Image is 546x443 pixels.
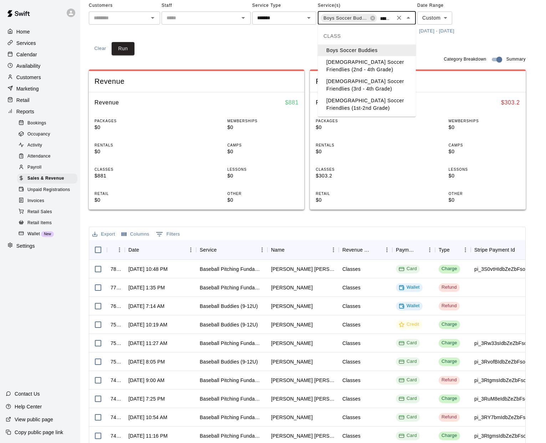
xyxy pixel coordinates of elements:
[316,124,387,131] p: $0
[27,186,70,194] span: Unpaid Registrations
[16,242,35,249] p: Settings
[27,164,41,171] span: Payroll
[128,358,165,365] div: Aug 13, 2025, 8:05 PM
[396,240,414,260] div: Payment Method
[342,266,361,273] div: Classes
[128,377,164,384] div: Aug 10, 2025, 9:00 AM
[200,340,264,347] div: Baseball Pitching Fundamentals (10-12U)
[474,240,515,260] div: Stripe Payment Id
[342,395,361,402] div: Classes
[515,245,525,255] button: Sort
[17,140,80,151] a: Activity
[227,191,298,196] p: OTHER
[321,14,377,22] div: Boys Soccer Buddies
[449,172,520,180] p: $0
[316,167,387,172] p: CLASSES
[111,358,121,365] div: 754710
[6,49,75,60] a: Calendar
[15,403,42,410] p: Help Center
[17,228,80,239] a: WalletNew
[318,56,416,76] li: [DEMOGRAPHIC_DATA] Soccer Friendlies (2nd - 4th Grade)
[27,153,51,160] span: Attendance
[316,118,387,124] p: PACKAGES
[17,129,77,139] div: Occupancy
[304,13,314,23] button: Open
[17,118,77,128] div: Bookings
[227,124,298,131] p: $0
[271,340,313,347] div: Stacey Scott
[111,303,121,310] div: 763714
[321,15,371,22] span: Boys Soccer Buddies
[17,229,77,239] div: WalletNew
[200,240,217,260] div: Service
[16,51,37,58] p: Calendar
[339,240,392,260] div: Revenue Category
[95,124,166,131] p: $0
[6,106,75,117] a: Reports
[449,124,520,131] p: $0
[342,284,361,291] div: Classes
[342,340,361,347] div: Classes
[271,266,335,273] div: Cooper Upfold
[238,13,248,23] button: Open
[342,377,361,384] div: Classes
[6,38,75,48] a: Services
[394,13,404,23] button: Clear
[17,207,77,217] div: Retail Sales
[399,432,417,439] div: Card
[128,303,164,310] div: Aug 19, 2025, 7:14 AM
[442,432,457,439] div: Charge
[200,432,264,439] div: Baseball Pitching Fundamentals (10-12U)
[27,120,46,127] span: Bookings
[6,61,75,71] div: Availability
[17,129,80,140] a: Occupancy
[318,76,416,95] li: [DEMOGRAPHIC_DATA] Soccer Friendlies (3rd - 4th Grade)
[200,284,264,291] div: Baseball Pitching Fundamentals (10-12U)
[95,196,166,204] p: $0
[17,206,80,217] a: Retail Sales
[399,340,417,346] div: Card
[185,244,196,255] button: Menu
[449,118,520,124] p: MEMBERSHIPS
[444,56,486,63] span: Category Breakdown
[316,98,338,107] h6: Refunds
[442,321,457,328] div: Charge
[200,395,264,402] div: Baseball Pitching Fundamentals (10-12U)
[417,11,452,25] div: Custom
[257,244,267,255] button: Menu
[120,229,151,240] button: Select columns
[91,229,117,240] button: Export
[399,284,420,291] div: Wallet
[15,390,40,397] p: Contact Us
[154,228,182,240] button: Show filters
[107,240,125,260] div: InvoiceId
[111,432,121,439] div: 744243
[316,191,387,196] p: RETAIL
[442,340,457,346] div: Charge
[128,414,167,421] div: Aug 9, 2025, 10:54 AM
[27,231,40,238] span: Wallet
[17,140,77,150] div: Activity
[200,377,264,384] div: Baseball Pitching Fundamentals (10-12U)
[449,148,520,155] p: $0
[27,220,52,227] span: Retail Items
[111,284,121,291] div: 772951
[271,358,313,365] div: Carrie Burns
[17,217,80,228] a: Retail Items
[16,97,30,104] p: Retail
[95,143,166,148] p: RENTALS
[450,245,460,255] button: Sort
[112,42,134,55] button: Run
[227,167,298,172] p: LESSONS
[318,27,416,45] div: CLASS
[449,167,520,172] p: LESSONS
[17,173,80,184] a: Sales & Revenue
[16,62,41,69] p: Availability
[17,162,80,173] a: Payroll
[15,429,63,436] p: Copy public page link
[382,244,392,255] button: Menu
[271,321,313,328] div: Sarah Valentino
